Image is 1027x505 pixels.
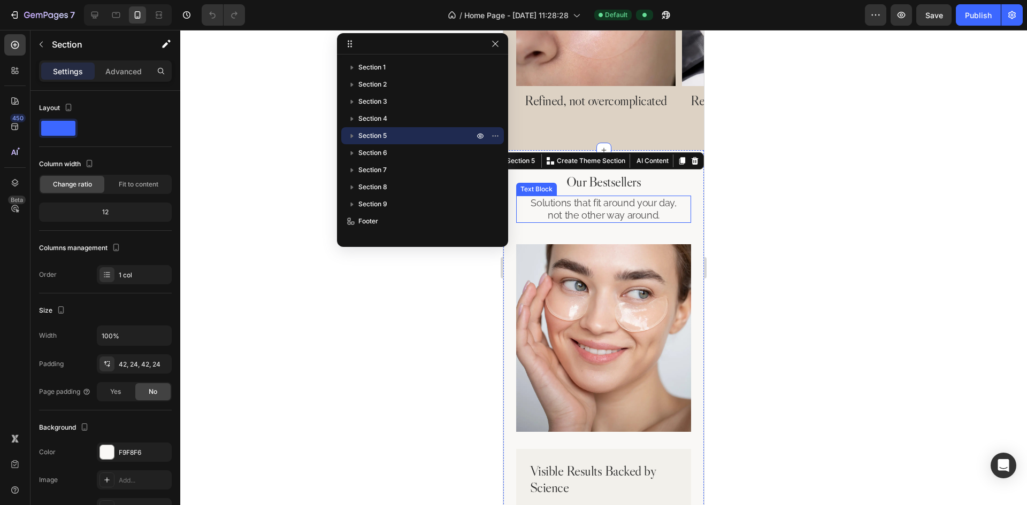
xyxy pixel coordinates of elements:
[956,4,1001,26] button: Publish
[53,126,122,136] p: Create Theme Section
[53,66,83,77] p: Settings
[26,432,175,467] h2: Visible Results Backed by Science
[39,101,75,115] div: Layout
[358,130,387,141] span: Section 5
[1,126,34,136] div: Section 5
[358,165,387,175] span: Section 7
[41,205,170,220] div: 12
[119,270,169,280] div: 1 col
[358,79,387,90] span: Section 2
[119,448,169,457] div: F9F8F6
[179,61,338,80] h2: Refined, not overcomplicated
[70,9,75,21] p: 7
[991,453,1016,478] div: Open Intercom Messenger
[119,476,169,485] div: Add...
[39,421,91,435] div: Background
[39,157,96,172] div: Column width
[605,10,627,20] span: Default
[358,96,387,107] span: Section 3
[13,143,188,161] h2: Our Bestsellers
[965,10,992,21] div: Publish
[202,4,245,26] div: Undo/Redo
[4,4,80,26] button: 7
[10,114,26,122] div: 450
[358,62,386,73] span: Section 1
[358,182,387,192] span: Section 8
[119,360,169,369] div: 42, 24, 42, 24
[358,199,387,209] span: Section 9
[358,216,378,227] span: Footer
[464,10,569,21] span: Home Page - [DATE] 11:28:28
[358,113,387,124] span: Section 4
[13,214,188,402] img: gempages_581486353749901907-ef0a5b8e-5492-4282-aeb8-805bddb16b0d.webp
[39,331,57,340] div: Width
[52,38,140,51] p: Section
[97,326,171,345] input: Auto
[110,387,121,397] span: Yes
[916,4,952,26] button: Save
[27,167,174,192] p: Solutions that fit around your day, not the other way around.
[149,387,157,397] span: No
[39,387,91,397] div: Page padding
[39,304,67,318] div: Size
[459,10,462,21] span: /
[39,359,64,369] div: Padding
[8,196,26,204] div: Beta
[503,30,704,505] iframe: Design area
[39,241,122,255] div: Columns management
[53,180,92,189] span: Change ratio
[15,154,51,164] div: Text Block
[119,180,158,189] span: Fit to content
[39,475,58,485] div: Image
[105,66,142,77] p: Advanced
[39,270,57,279] div: Order
[358,147,387,158] span: Section 6
[39,447,56,457] div: Color
[925,11,943,20] span: Save
[129,125,167,137] button: AI Content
